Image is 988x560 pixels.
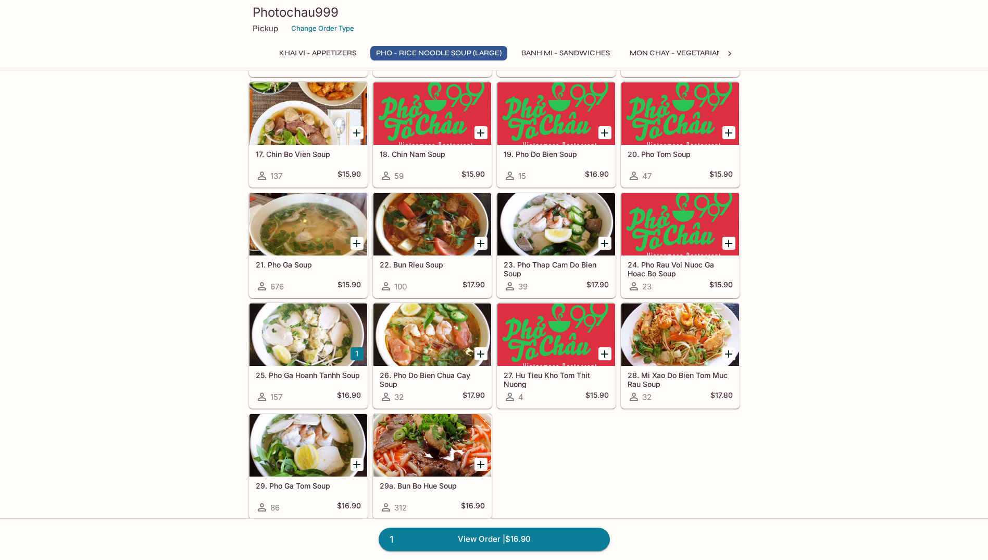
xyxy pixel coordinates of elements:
button: Add 29a. Bun Bo Hue Soup [474,458,487,471]
span: 59 [394,171,404,181]
button: Add 24. Pho Rau Voi Nuoc Ga Hoac Bo Soup [722,237,735,250]
h5: $17.80 [710,391,733,403]
h3: Photochau999 [253,4,736,20]
a: 17. Chin Bo Vien Soup137$15.90 [249,82,368,187]
span: 86 [270,503,280,513]
h5: $15.90 [709,280,733,293]
a: 21. Pho Ga Soup676$15.90 [249,192,368,298]
div: 22. Bun Rieu Soup [373,193,491,255]
button: Mon Chay - Vegetarian Entrees [624,46,763,60]
a: 27. Hu Tieu Kho Tom Thit Nuong4$15.90 [497,303,616,408]
h5: $15.90 [709,169,733,182]
h5: 21. Pho Ga Soup [256,260,361,269]
span: 23 [642,282,652,291]
a: 26. Pho Do Bien Chua Cay Soup32$17.90 [373,303,492,408]
h5: $16.90 [461,501,485,514]
div: 27. Hu Tieu Kho Tom Thit Nuong [497,303,615,366]
button: Add 18. Chin Nam Soup [474,126,487,139]
span: 1 [383,532,399,547]
div: 20. Pho Tom Soup [621,82,739,145]
span: 676 [270,282,284,291]
button: Add 28. Mi Xao Do Bien Tom Muc Rau Soup [722,347,735,360]
a: 1View Order |$16.90 [379,528,610,551]
h5: $15.90 [461,169,485,182]
div: 23. Pho Thap Cam Do Bien Soup [497,193,615,255]
button: Add 17. Chin Bo Vien Soup [351,126,364,139]
button: Khai Vi - Appetizers [273,46,362,60]
h5: $15.90 [337,169,361,182]
button: Add 29. Pho Ga Tom Soup [351,458,364,471]
h5: $17.90 [462,391,485,403]
p: Pickup [253,23,278,33]
h5: 27. Hu Tieu Kho Tom Thit Nuong [504,371,609,388]
a: 20. Pho Tom Soup47$15.90 [621,82,740,187]
a: 18. Chin Nam Soup59$15.90 [373,82,492,187]
span: 39 [518,282,528,291]
button: Change Order Type [286,20,359,36]
h5: 29a. Bun Bo Hue Soup [380,481,485,490]
div: 25. Pho Ga Hoanh Tanhh Soup [249,303,367,366]
a: 25. Pho Ga Hoanh Tanhh Soup157$16.90 [249,303,368,408]
span: 32 [642,392,652,402]
a: 23. Pho Thap Cam Do Bien Soup39$17.90 [497,192,616,298]
span: 312 [394,503,407,513]
button: Add 25. Pho Ga Hoanh Tanhh Soup [351,347,364,360]
h5: 26. Pho Do Bien Chua Cay Soup [380,371,485,388]
h5: 25. Pho Ga Hoanh Tanhh Soup [256,371,361,380]
div: 18. Chin Nam Soup [373,82,491,145]
button: Add 23. Pho Thap Cam Do Bien Soup [598,237,611,250]
h5: 24. Pho Rau Voi Nuoc Ga Hoac Bo Soup [628,260,733,277]
h5: 23. Pho Thap Cam Do Bien Soup [504,260,609,277]
div: 29a. Bun Bo Hue Soup [373,414,491,477]
button: Banh Mi - Sandwiches [516,46,616,60]
div: 19. Pho Do Bien Soup [497,82,615,145]
h5: $16.90 [585,169,609,182]
a: 29. Pho Ga Tom Soup86$16.90 [249,413,368,519]
h5: 20. Pho Tom Soup [628,150,733,159]
h5: 29. Pho Ga Tom Soup [256,481,361,490]
span: 15 [518,171,526,181]
div: 26. Pho Do Bien Chua Cay Soup [373,303,491,366]
button: Add 27. Hu Tieu Kho Tom Thit Nuong [598,347,611,360]
span: 157 [270,392,282,402]
h5: $17.90 [462,280,485,293]
span: 100 [394,282,407,291]
a: 19. Pho Do Bien Soup15$16.90 [497,82,616,187]
a: 28. Mi Xao Do Bien Tom Muc Rau Soup32$17.80 [621,303,740,408]
h5: 17. Chin Bo Vien Soup [256,150,361,159]
button: Pho - Rice Noodle Soup (Large) [370,46,507,60]
button: Add 20. Pho Tom Soup [722,126,735,139]
div: 17. Chin Bo Vien Soup [249,82,367,145]
h5: $15.90 [337,280,361,293]
h5: 18. Chin Nam Soup [380,150,485,159]
h5: $16.90 [337,501,361,514]
a: 24. Pho Rau Voi Nuoc Ga Hoac Bo Soup23$15.90 [621,192,740,298]
div: 24. Pho Rau Voi Nuoc Ga Hoac Bo Soup [621,193,739,255]
span: 137 [270,171,282,181]
h5: $17.90 [586,280,609,293]
div: 21. Pho Ga Soup [249,193,367,255]
button: Add 21. Pho Ga Soup [351,237,364,250]
div: 28. Mi Xao Do Bien Tom Muc Rau Soup [621,303,739,366]
span: 47 [642,171,652,181]
button: Add 19. Pho Do Bien Soup [598,126,611,139]
h5: 28. Mi Xao Do Bien Tom Muc Rau Soup [628,371,733,388]
h5: $15.90 [585,391,609,403]
a: 29a. Bun Bo Hue Soup312$16.90 [373,413,492,519]
h5: 19. Pho Do Bien Soup [504,150,609,159]
button: Add 26. Pho Do Bien Chua Cay Soup [474,347,487,360]
button: Add 22. Bun Rieu Soup [474,237,487,250]
h5: $16.90 [337,391,361,403]
div: 29. Pho Ga Tom Soup [249,414,367,477]
a: 22. Bun Rieu Soup100$17.90 [373,192,492,298]
span: 32 [394,392,404,402]
h5: 22. Bun Rieu Soup [380,260,485,269]
span: 4 [518,392,523,402]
